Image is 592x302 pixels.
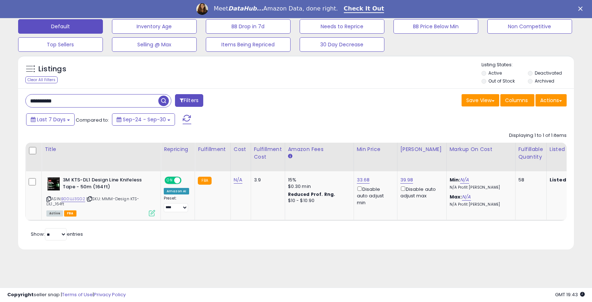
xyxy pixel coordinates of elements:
img: Profile image for Georgie [196,3,208,15]
p: N/A Profit [PERSON_NAME] [450,202,510,207]
div: $10 - $10.90 [288,198,348,204]
button: Actions [535,94,567,106]
strong: Copyright [7,291,34,298]
button: Last 7 Days [26,113,75,126]
button: Items Being Repriced [206,37,291,52]
span: All listings currently available for purchase on Amazon [46,210,63,217]
div: Preset: [164,196,189,212]
small: Amazon Fees. [288,153,292,160]
a: 39.98 [400,176,413,184]
img: 51+joHdH02L._SL40_.jpg [46,177,61,191]
a: Terms of Use [62,291,93,298]
button: Columns [500,94,534,106]
div: Fulfillment [198,146,227,153]
a: Privacy Policy [94,291,126,298]
label: Active [488,70,502,76]
div: Close [578,7,585,11]
label: Archived [535,78,554,84]
i: DataHub... [228,5,263,12]
div: ASIN: [46,177,155,215]
p: Listing States: [481,62,574,68]
button: Filters [175,94,203,107]
div: Meet Amazon Data, done right. [214,5,338,12]
a: N/A [234,176,242,184]
span: Compared to: [76,117,109,123]
button: BB Price Below Min [393,19,478,34]
div: Min Price [357,146,394,153]
span: OFF [180,177,192,184]
span: FBA [64,210,76,217]
div: Disable auto adjust max [400,185,441,199]
div: Title [45,146,158,153]
div: Disable auto adjust min [357,185,392,206]
label: Out of Stock [488,78,515,84]
b: Reduced Prof. Rng. [288,191,335,197]
div: Amazon AI [164,188,189,194]
div: Displaying 1 to 1 of 1 items [509,132,567,139]
div: 58 [518,177,541,183]
div: seller snap | | [7,291,126,298]
button: Non Competitive [487,19,572,34]
div: 15% [288,177,348,183]
b: 3M KTS-DL1 Design Line Knifeless Tape - 50m (164ft) [63,177,151,192]
div: $0.30 min [288,183,348,190]
a: 33.68 [357,176,370,184]
span: Show: entries [31,231,83,238]
div: Amazon Fees [288,146,351,153]
button: Selling @ Max [112,37,197,52]
a: B00IJJ3SG2 [61,196,85,202]
button: Inventory Age [112,19,197,34]
p: N/A Profit [PERSON_NAME] [450,185,510,190]
b: Max: [450,193,462,200]
div: 3.9 [254,177,279,183]
div: Fulfillable Quantity [518,146,543,161]
button: Top Sellers [18,37,103,52]
div: Repricing [164,146,192,153]
div: Fulfillment Cost [254,146,282,161]
span: Sep-24 - Sep-30 [123,116,166,123]
small: FBA [198,177,211,185]
button: Sep-24 - Sep-30 [112,113,175,126]
h5: Listings [38,64,66,74]
button: Needs to Reprice [300,19,384,34]
span: ON [165,177,174,184]
b: Listed Price: [550,176,583,183]
button: BB Drop in 7d [206,19,291,34]
button: Save View [462,94,499,106]
div: Cost [234,146,248,153]
a: N/A [462,193,471,201]
div: Markup on Cost [450,146,512,153]
label: Deactivated [535,70,562,76]
span: Columns [505,97,528,104]
button: 30 Day Decrease [300,37,384,52]
span: | SKU: MMM-Design KTS-DL1_164ft [46,196,139,207]
div: Clear All Filters [25,76,58,83]
button: Default [18,19,103,34]
span: 2025-10-9 19:43 GMT [555,291,585,298]
a: N/A [460,176,469,184]
a: Check It Out [344,5,384,13]
div: [PERSON_NAME] [400,146,443,153]
th: The percentage added to the cost of goods (COGS) that forms the calculator for Min & Max prices. [446,143,515,171]
span: Last 7 Days [37,116,66,123]
b: Min: [450,176,460,183]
